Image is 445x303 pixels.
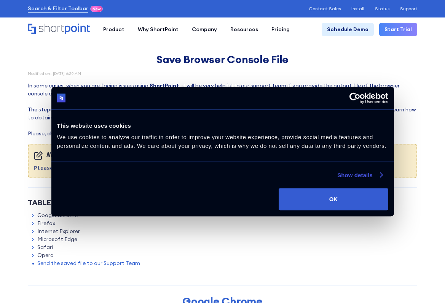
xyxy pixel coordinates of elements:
[192,25,217,33] div: Company
[322,23,374,36] a: Schedule Demo
[309,6,341,11] a: Contact Sales
[96,23,131,36] a: Product
[337,171,382,180] a: Show details
[271,25,290,33] div: Pricing
[28,144,417,178] div: Please collect the console file on the page where the issue is happening, after the page is fully...
[37,259,140,267] a: Send the saved file to our Support Team
[230,25,258,33] div: Resources
[322,92,388,104] a: Usercentrics Cookiebot - opens in a new window
[37,219,55,227] a: Firefox
[57,94,66,103] img: logo
[379,23,417,36] a: Start Trial
[400,6,417,11] a: Support
[223,23,265,36] a: Resources
[28,24,90,35] a: Home
[57,134,386,149] span: We use cookies to analyze our traffic in order to improve your website experience, provide social...
[138,25,179,33] div: Why ShortPoint
[34,150,411,160] em: Note:
[279,188,388,210] button: OK
[185,23,223,36] a: Company
[28,197,417,208] div: Table of Contents
[28,5,88,13] a: Search & Filter Toolbar
[28,82,417,138] p: In some cases, when you are facing issues using , it will be very helpful to our support team if ...
[57,121,388,130] div: This website uses cookies
[407,267,445,303] iframe: Chat Widget
[37,243,53,251] a: Safari
[351,6,364,11] a: Install
[28,71,417,76] div: Modified on: [DATE] 6:29 AM
[37,235,77,243] a: Microsoft Edge
[37,251,54,259] a: Opera
[150,82,179,89] a: ShortPoint
[37,227,80,235] a: Internet Explorer
[103,25,124,33] div: Product
[265,23,296,36] a: Pricing
[131,23,185,36] a: Why ShortPoint
[80,53,365,65] h1: Save Browser Console File
[37,211,78,219] a: Google Chrome
[375,6,389,11] a: Status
